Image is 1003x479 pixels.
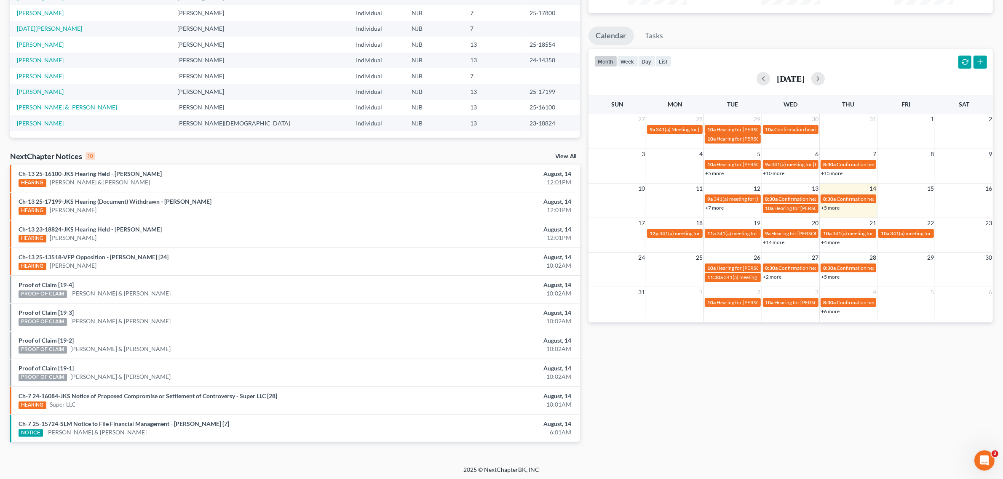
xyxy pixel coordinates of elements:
td: 7 [463,68,523,84]
button: month [594,56,617,67]
td: [PERSON_NAME] [171,53,349,68]
span: 15 [926,184,935,194]
span: Wed [784,101,797,108]
h2: [DATE] [777,74,805,83]
span: 10a [765,126,774,133]
div: August, 14 [393,253,571,261]
a: [PERSON_NAME] [17,88,64,95]
td: [PERSON_NAME] [171,21,349,37]
span: 5 [930,287,935,297]
span: 9a [707,196,713,202]
a: [PERSON_NAME] & [PERSON_NAME] [17,104,117,111]
span: 6 [988,287,993,297]
span: Hearing for [PERSON_NAME] [775,299,840,306]
span: 14 [869,184,877,194]
span: 25 [695,253,703,263]
td: [PERSON_NAME] [171,5,349,21]
div: August, 14 [393,225,571,234]
a: +5 more [821,274,840,280]
span: Confirmation hearing for [PERSON_NAME] & [PERSON_NAME] [837,196,977,202]
span: 11 [695,184,703,194]
a: Ch-13 25-17199-JKS Hearing (Document) Withdrawn - [PERSON_NAME] [19,198,211,205]
td: NJB [405,115,463,131]
td: [PERSON_NAME] [171,68,349,84]
span: 10a [707,161,716,168]
td: NJB [405,68,463,84]
td: 25-17800 [523,5,580,21]
a: [PERSON_NAME] [17,120,64,127]
span: 8:30a [823,196,836,202]
a: [PERSON_NAME] [50,261,96,270]
td: NJB [405,37,463,52]
a: [PERSON_NAME] & [PERSON_NAME] [70,345,171,353]
span: 23 [984,218,993,228]
span: 6 [814,149,819,159]
span: 12p [650,230,658,237]
iframe: Intercom live chat [974,450,995,471]
a: Ch-7 25-15724-SLM Notice to File Financial Management - [PERSON_NAME] [7] [19,420,229,427]
td: NJB [405,53,463,68]
div: HEARING [19,263,46,270]
span: 10a [765,205,774,211]
div: August, 14 [393,281,571,289]
span: 7 [872,149,877,159]
span: 22 [926,218,935,228]
span: Confirmation hearing for [PERSON_NAME] [779,265,875,271]
span: Hearing for [PERSON_NAME] [775,205,840,211]
span: 16 [984,184,993,194]
button: week [617,56,638,67]
span: 341(a) meeting for [PERSON_NAME] [659,230,741,237]
a: +5 more [705,170,724,176]
div: HEARING [19,207,46,215]
span: 2 [992,450,998,457]
td: Individual [349,84,405,99]
span: 341(a) meeting for [PERSON_NAME] [890,230,971,237]
td: NJB [405,84,463,99]
a: +7 more [705,205,724,211]
span: Hearing for [PERSON_NAME] [717,136,782,142]
a: [PERSON_NAME] & [PERSON_NAME] [70,373,171,381]
a: Calendar [588,27,634,45]
td: 7 [463,5,523,21]
a: Ch-13 25-13518-VFP Opposition - [PERSON_NAME] [24] [19,253,169,261]
span: 8:30a [823,265,836,271]
span: 341(a) meeting for [PERSON_NAME] & [PERSON_NAME] [PERSON_NAME] [724,274,890,280]
div: August, 14 [393,336,571,345]
span: 9a [650,126,655,133]
span: 9a [765,161,771,168]
span: 1 [698,287,703,297]
span: Sun [611,101,623,108]
span: Confirmation hearing for [PERSON_NAME] [775,126,870,133]
td: [PERSON_NAME][DEMOGRAPHIC_DATA] [171,115,349,131]
a: [PERSON_NAME] & [PERSON_NAME] [50,178,150,186]
div: 10 [86,152,95,160]
a: +10 more [763,170,785,176]
div: 12:01PM [393,206,571,214]
span: 4 [872,287,877,297]
a: [PERSON_NAME] [17,56,64,64]
div: 10:01AM [393,400,571,409]
span: 341(a) meeting for [PERSON_NAME] & [PERSON_NAME] [772,161,898,168]
a: Proof of Claim [19-1] [19,365,74,372]
a: [PERSON_NAME] [50,206,96,214]
td: 13 [463,100,523,115]
a: +15 more [821,170,843,176]
td: Individual [349,37,405,52]
div: August, 14 [393,170,571,178]
div: 12:01PM [393,178,571,186]
td: [PERSON_NAME] [171,37,349,52]
div: HEARING [19,235,46,242]
td: 13 [463,84,523,99]
button: list [655,56,671,67]
div: 10:02AM [393,345,571,353]
span: 9a [765,230,771,237]
span: 27 [811,253,819,263]
span: 20 [811,218,819,228]
div: 10:02AM [393,289,571,298]
td: 13 [463,115,523,131]
span: Confirmation hearing for [PERSON_NAME] [837,265,932,271]
span: 10a [823,230,832,237]
div: 6:01AM [393,428,571,436]
span: 10a [707,126,716,133]
div: 12:01PM [393,234,571,242]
